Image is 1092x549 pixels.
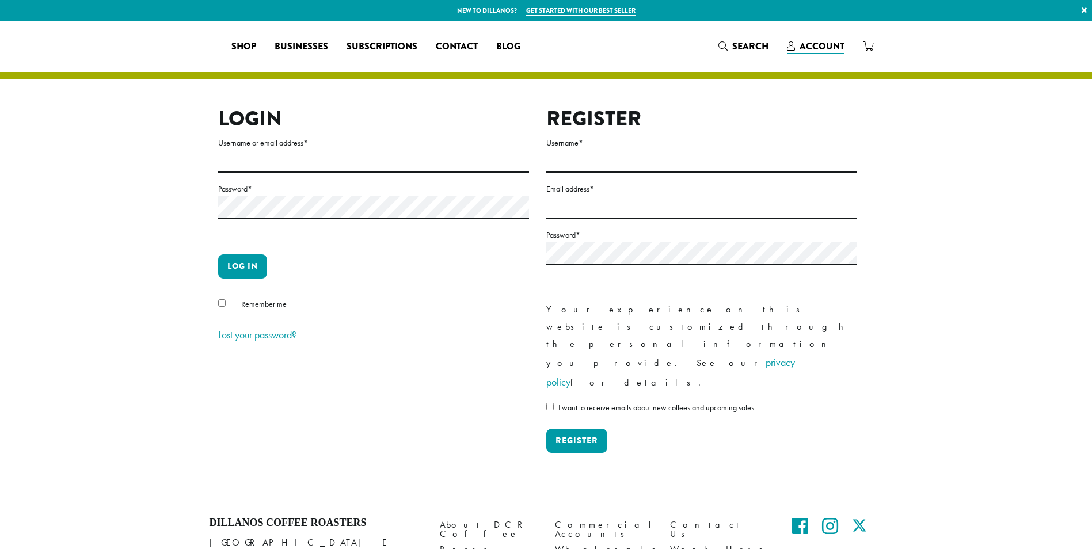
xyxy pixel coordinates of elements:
h2: Login [218,106,529,131]
span: Businesses [275,40,328,54]
h2: Register [546,106,857,131]
span: Search [732,40,768,53]
label: Email address [546,182,857,196]
button: Log in [218,254,267,279]
button: Register [546,429,607,453]
a: Shop [222,37,265,56]
a: Contact Us [670,517,768,542]
label: Password [546,228,857,242]
input: I want to receive emails about new coffees and upcoming sales. [546,403,554,410]
a: Commercial Accounts [555,517,653,542]
span: Contact [436,40,478,54]
a: privacy policy [546,356,795,388]
span: Remember me [241,299,287,309]
label: Password [218,182,529,196]
a: Get started with our best seller [526,6,636,16]
label: Username [546,136,857,150]
p: Your experience on this website is customized through the personal information you provide. See o... [546,301,857,392]
span: Account [800,40,844,53]
span: Shop [231,40,256,54]
a: About DCR Coffee [440,517,538,542]
span: Subscriptions [347,40,417,54]
h4: Dillanos Coffee Roasters [210,517,423,529]
span: Blog [496,40,520,54]
a: Lost your password? [218,328,296,341]
a: Search [709,37,778,56]
label: Username or email address [218,136,529,150]
span: I want to receive emails about new coffees and upcoming sales. [558,402,756,413]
